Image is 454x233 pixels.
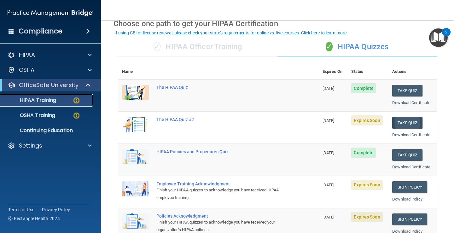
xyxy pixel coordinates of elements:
div: The HIPAA Quiz [156,85,287,90]
div: HIPAA Officer Training [118,38,277,56]
p: Settings [19,142,42,149]
a: Sign Policy [392,213,427,225]
div: HIPAA Policies and Procedures Quiz [156,149,287,154]
th: Expires On [319,64,348,79]
button: Open Resource Center, 2 new notifications [429,28,448,47]
th: Actions [388,64,437,79]
div: Employee Training Acknowledgment [156,181,287,186]
span: Ⓒ Rectangle Health 2024 [8,215,60,222]
img: warning-circle.0cc9ac19.png [73,112,80,119]
a: Sign Policy [392,181,427,193]
p: HIPAA Training [4,97,56,103]
a: OfficeSafe University [8,81,91,89]
span: [DATE] [323,150,335,155]
a: Settings [8,142,92,149]
span: ✓ [154,42,160,51]
span: [DATE] [323,215,335,219]
div: If using CE for license renewal, please check your state's requirements for online vs. live cours... [114,31,348,35]
a: Download Policy [392,197,422,201]
span: Expires Soon [351,212,382,222]
p: Continuing Education [4,127,90,134]
p: OSHA [19,66,35,74]
a: Download Certificate [392,132,430,137]
a: Terms of Use [8,207,34,213]
span: [DATE] [323,183,335,187]
p: OSHA Training [4,112,55,119]
div: The HIPAA Quiz #2 [156,117,287,122]
button: Take Quiz [392,149,422,161]
button: If using CE for license renewal, please check your state's requirements for online vs. live cours... [113,30,349,36]
span: Complete [351,148,376,158]
th: Status [347,64,388,79]
button: Take Quiz [392,117,422,129]
p: OfficeSafe University [19,81,79,89]
a: HIPAA [8,51,92,59]
span: [DATE] [323,86,335,91]
a: Download Certificate [392,165,430,169]
p: HIPAA [19,51,35,59]
div: Policies Acknowledgment [156,213,287,218]
h4: Compliance [19,27,62,36]
div: Choose one path to get your HIPAA Certification [113,15,441,33]
a: Privacy Policy [42,207,70,213]
div: HIPAA Quizzes [277,38,437,56]
span: ✓ [326,42,333,51]
div: Finish your HIPAA quizzes to acknowledge you have received HIPAA employee training. [156,186,287,201]
img: PMB logo [8,7,93,19]
button: Take Quiz [392,85,422,96]
span: [DATE] [323,118,335,123]
a: OSHA [8,66,92,74]
img: warning-circle.0cc9ac19.png [73,96,80,104]
th: Name [118,64,153,79]
span: Complete [351,83,376,93]
div: 2 [445,32,447,40]
a: Download Certificate [392,100,430,105]
span: Expires Soon [351,115,382,125]
span: Expires Soon [351,180,382,190]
